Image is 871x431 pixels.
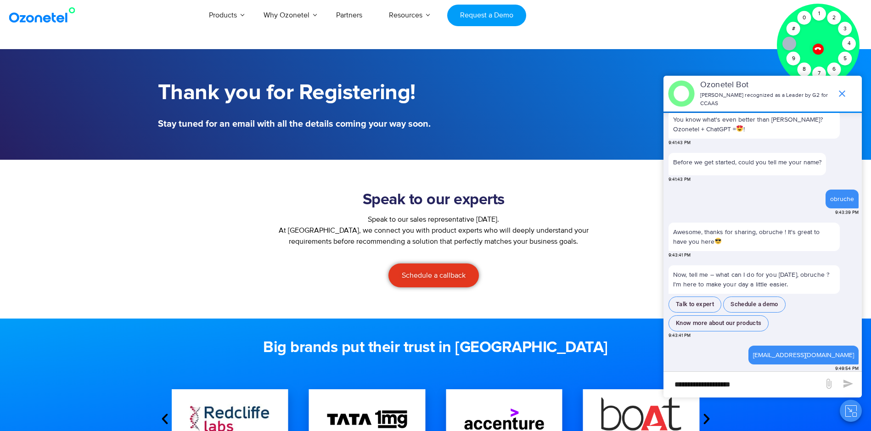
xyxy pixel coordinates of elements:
[723,297,786,313] button: Schedule a demo
[838,52,852,66] div: 5
[271,225,597,247] p: At [GEOGRAPHIC_DATA], we connect you with product experts who will deeply understand your require...
[736,125,743,132] img: 😍
[668,376,819,393] div: new-msg-input
[798,62,811,76] div: 8
[669,265,840,294] p: Now, tell me – what can I do for you [DATE], obruche ? I'm here to make your day a little easier.
[271,191,597,209] h2: Speak to our experts
[673,157,821,167] p: Before we get started, could you tell me your name?
[753,350,854,360] a: [EMAIL_ADDRESS][DOMAIN_NAME]
[812,67,826,80] div: 7
[669,140,691,146] span: 9:41:43 PM
[833,84,851,103] span: end chat or minimize
[158,80,431,106] h1: Thank you for Registering!
[787,22,800,36] div: #
[827,62,841,76] div: 6
[669,332,691,339] span: 9:43:41 PM
[669,315,769,331] button: Know more about our products
[669,176,691,183] span: 9:41:43 PM
[838,22,852,36] div: 3
[447,5,526,26] a: Request a Demo
[827,11,841,25] div: 2
[700,79,832,91] p: Ozonetel Bot
[715,238,721,244] img: 😎
[842,37,856,50] div: 4
[673,227,835,246] p: Awesome, thanks for sharing, obruche ! It's great to have you here
[669,297,721,313] button: Talk to expert
[668,80,695,107] img: header
[812,7,826,21] div: 1
[700,91,832,108] p: [PERSON_NAME] recognized as a Leader by G2 for CCAAS
[830,194,854,204] div: obruche
[158,119,431,129] h5: Stay tuned for an email with all the details coming your way soon.
[669,252,691,259] span: 9:43:41 PM
[798,11,811,25] div: 0
[271,214,597,225] div: Speak to our sales representative [DATE].
[402,272,466,279] span: Schedule a callback
[840,400,862,422] button: Close chat
[158,339,714,357] h2: Big brands put their trust in [GEOGRAPHIC_DATA]
[388,263,479,287] a: Schedule a callback
[464,409,544,430] img: accentures
[835,365,859,372] span: 9:49:54 PM
[673,115,835,134] p: You know what's even better than [PERSON_NAME]? Ozonetel + ChatGPT = !
[327,410,407,428] img: TATA_1mg_Logo.svg
[835,209,859,216] span: 9:43:39 PM
[787,52,800,66] div: 9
